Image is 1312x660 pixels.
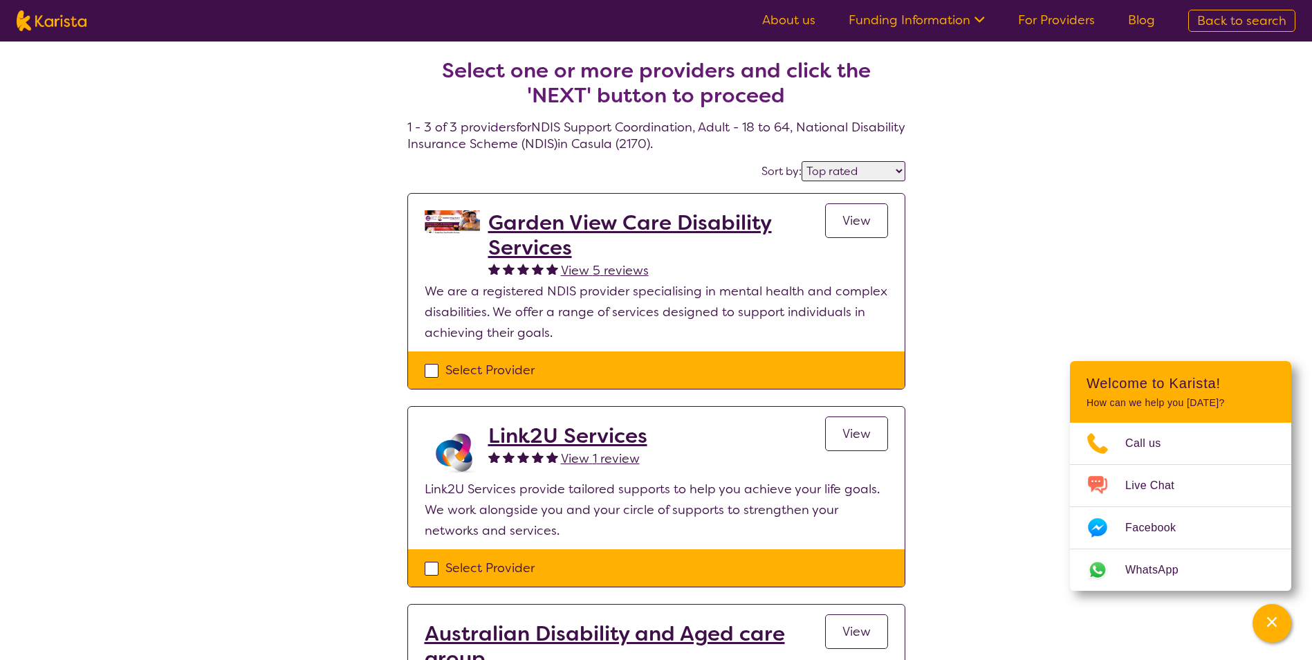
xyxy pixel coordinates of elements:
img: fullstar [517,451,529,463]
a: About us [762,12,815,28]
a: View [825,416,888,451]
img: fullstar [503,263,515,275]
span: Call us [1125,433,1178,454]
span: Back to search [1197,12,1286,29]
p: Link2U Services provide tailored supports to help you achieve your life goals. We work alongside ... [425,479,888,541]
p: How can we help you [DATE]? [1087,397,1275,409]
a: View [825,614,888,649]
span: WhatsApp [1125,560,1195,580]
img: fullstar [488,263,500,275]
a: View 5 reviews [561,260,649,281]
span: View [842,212,871,229]
span: Facebook [1125,517,1192,538]
p: We are a registered NDIS provider specialising in mental health and complex disabilities. We offe... [425,281,888,343]
img: Karista logo [17,10,86,31]
a: Web link opens in a new tab. [1070,549,1291,591]
a: Funding Information [849,12,985,28]
div: Channel Menu [1070,361,1291,591]
img: fullstar [546,263,558,275]
span: View [842,425,871,442]
img: fullstar [488,451,500,463]
span: View [842,623,871,640]
img: fullstar [532,263,544,275]
a: Back to search [1188,10,1295,32]
a: View 1 review [561,448,640,469]
ul: Choose channel [1070,423,1291,591]
label: Sort by: [761,164,802,178]
a: Garden View Care Disability Services [488,210,825,260]
a: Blog [1128,12,1155,28]
img: fullstar [546,451,558,463]
a: Link2U Services [488,423,647,448]
a: View [825,203,888,238]
button: Channel Menu [1253,604,1291,643]
h2: Welcome to Karista! [1087,375,1275,392]
span: View 5 reviews [561,262,649,279]
img: lvrf5nqnn2npdrpfvz8h.png [425,423,480,479]
span: Live Chat [1125,475,1191,496]
img: fhlsqaxcthszxhqwxlmb.jpg [425,210,480,233]
h4: 1 - 3 of 3 providers for NDIS Support Coordination , Adult - 18 to 64 , National Disability Insur... [407,25,905,152]
img: fullstar [517,263,529,275]
span: View 1 review [561,450,640,467]
img: fullstar [532,451,544,463]
a: For Providers [1018,12,1095,28]
img: fullstar [503,451,515,463]
h2: Select one or more providers and click the 'NEXT' button to proceed [424,58,889,108]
